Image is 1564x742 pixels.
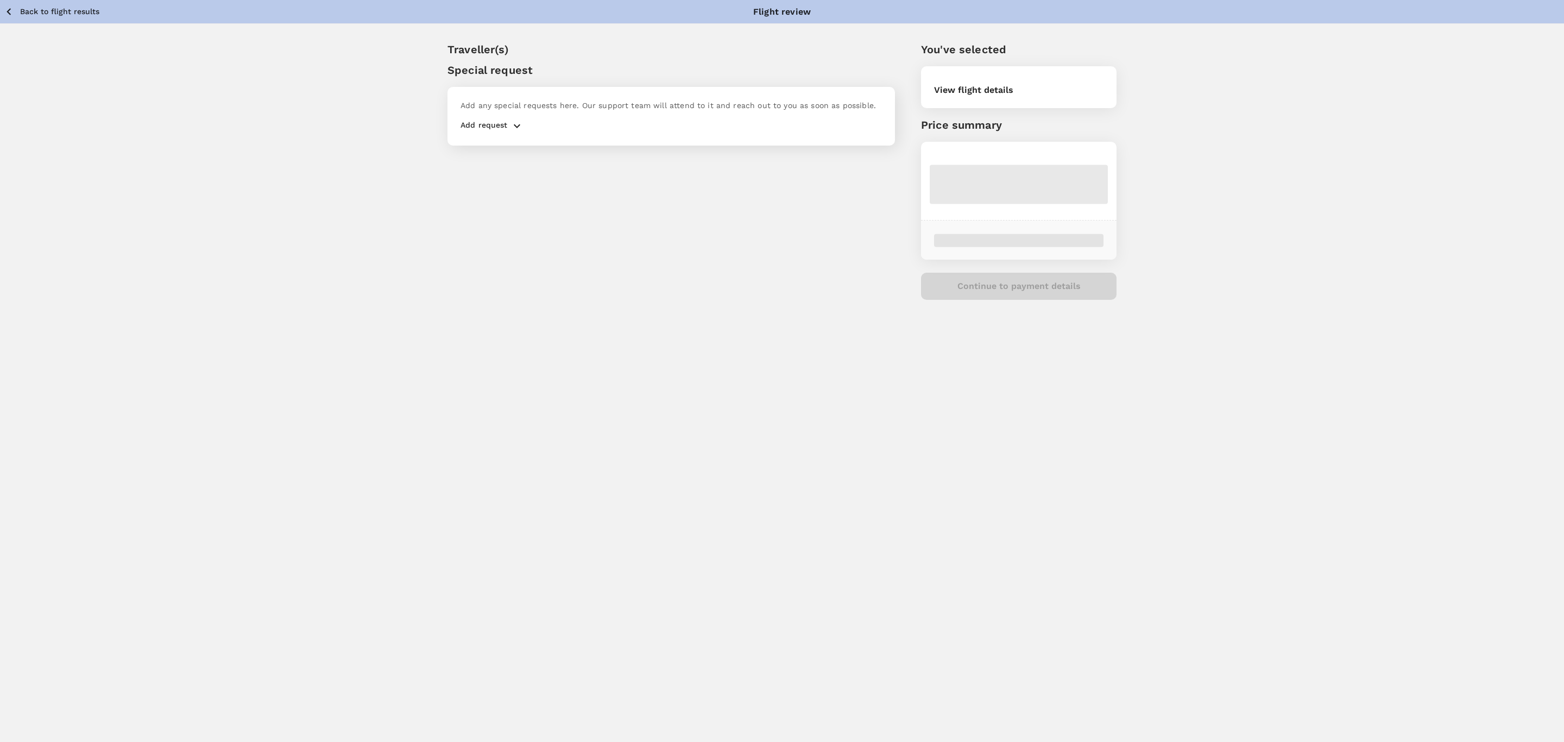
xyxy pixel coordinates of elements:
button: Back to flight results [4,5,99,18]
p: Special request [447,62,895,78]
p: Traveller(s) [447,41,895,58]
p: Add request [461,120,508,133]
p: Price summary [921,117,1117,133]
p: Back to flight results [20,6,99,17]
p: Add any special requests here. Our support team will attend to it and reach out to you as soon as... [461,100,882,111]
p: Flight review [753,5,811,18]
p: You've selected [921,41,1117,58]
button: View flight details [934,85,1013,95]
